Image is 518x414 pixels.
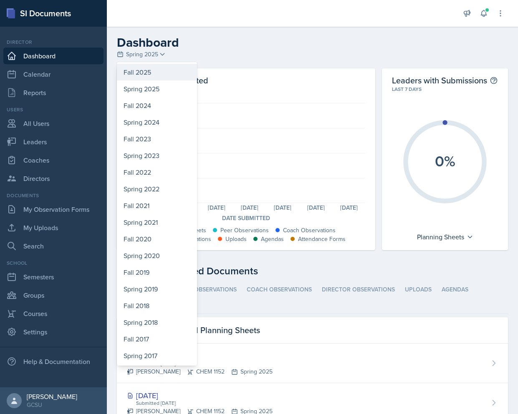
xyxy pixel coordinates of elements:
[405,282,432,298] li: Uploads
[3,152,104,168] a: Coaches
[178,282,237,298] li: Peer Observations
[261,235,284,243] div: Agendas
[117,214,197,231] div: Spring 2021
[117,114,197,130] div: Spring 2024
[3,84,104,101] a: Reports
[127,350,273,361] div: [DATE]
[225,235,247,243] div: Uploads
[266,205,299,211] div: [DATE]
[117,263,508,279] div: Recently Submitted Documents
[3,259,104,267] div: School
[3,287,104,304] a: Groups
[27,392,77,401] div: [PERSON_NAME]
[322,282,395,298] li: Director Observations
[413,230,478,243] div: Planning Sheets
[3,133,104,150] a: Leaders
[3,192,104,199] div: Documents
[117,247,197,264] div: Spring 2020
[392,75,487,85] h2: Leaders with Submissions
[200,205,233,211] div: [DATE]
[3,38,104,46] div: Director
[127,75,365,85] h2: Documents Submitted
[3,353,104,370] div: Help & Documentation
[117,231,197,247] div: Fall 2020
[392,85,498,93] div: Last 7 days
[117,297,197,314] div: Fall 2018
[3,201,104,218] a: My Observation Forms
[127,390,273,401] div: [DATE]
[3,324,104,340] a: Settings
[220,226,269,235] div: Peer Observations
[117,181,197,197] div: Spring 2022
[3,219,104,236] a: My Uploads
[117,35,508,50] h2: Dashboard
[3,66,104,83] a: Calendar
[117,344,508,383] a: [DATE] Submitted [DATE] [PERSON_NAME]CHEM 1152Spring 2025
[117,80,197,97] div: Spring 2025
[117,164,197,181] div: Fall 2022
[127,85,365,93] div: Last 7 days
[117,64,197,80] div: Fall 2025
[117,264,197,281] div: Fall 2019
[233,205,266,211] div: [DATE]
[117,317,508,344] div: Recently Submitted Planning Sheets
[135,360,273,367] div: Submitted [DATE]
[117,314,197,331] div: Spring 2018
[117,97,197,114] div: Fall 2024
[298,235,346,243] div: Attendance Forms
[3,305,104,322] a: Courses
[127,367,273,376] div: [PERSON_NAME] CHEM 1152 Spring 2025
[3,115,104,132] a: All Users
[3,48,104,64] a: Dashboard
[27,401,77,409] div: GCSU
[283,226,336,235] div: Coach Observations
[3,170,104,187] a: Directors
[126,50,158,59] span: Spring 2025
[442,282,468,298] li: Agendas
[135,399,273,407] div: Submitted [DATE]
[117,197,197,214] div: Fall 2021
[117,130,197,147] div: Fall 2023
[127,214,365,223] div: Date Submitted
[3,268,104,285] a: Semesters
[117,331,197,347] div: Fall 2017
[247,282,312,298] li: Coach Observations
[3,238,104,254] a: Search
[117,347,197,364] div: Spring 2017
[3,106,104,113] div: Users
[299,205,332,211] div: [DATE]
[117,281,197,297] div: Spring 2019
[117,147,197,164] div: Spring 2023
[332,205,365,211] div: [DATE]
[435,150,455,171] text: 0%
